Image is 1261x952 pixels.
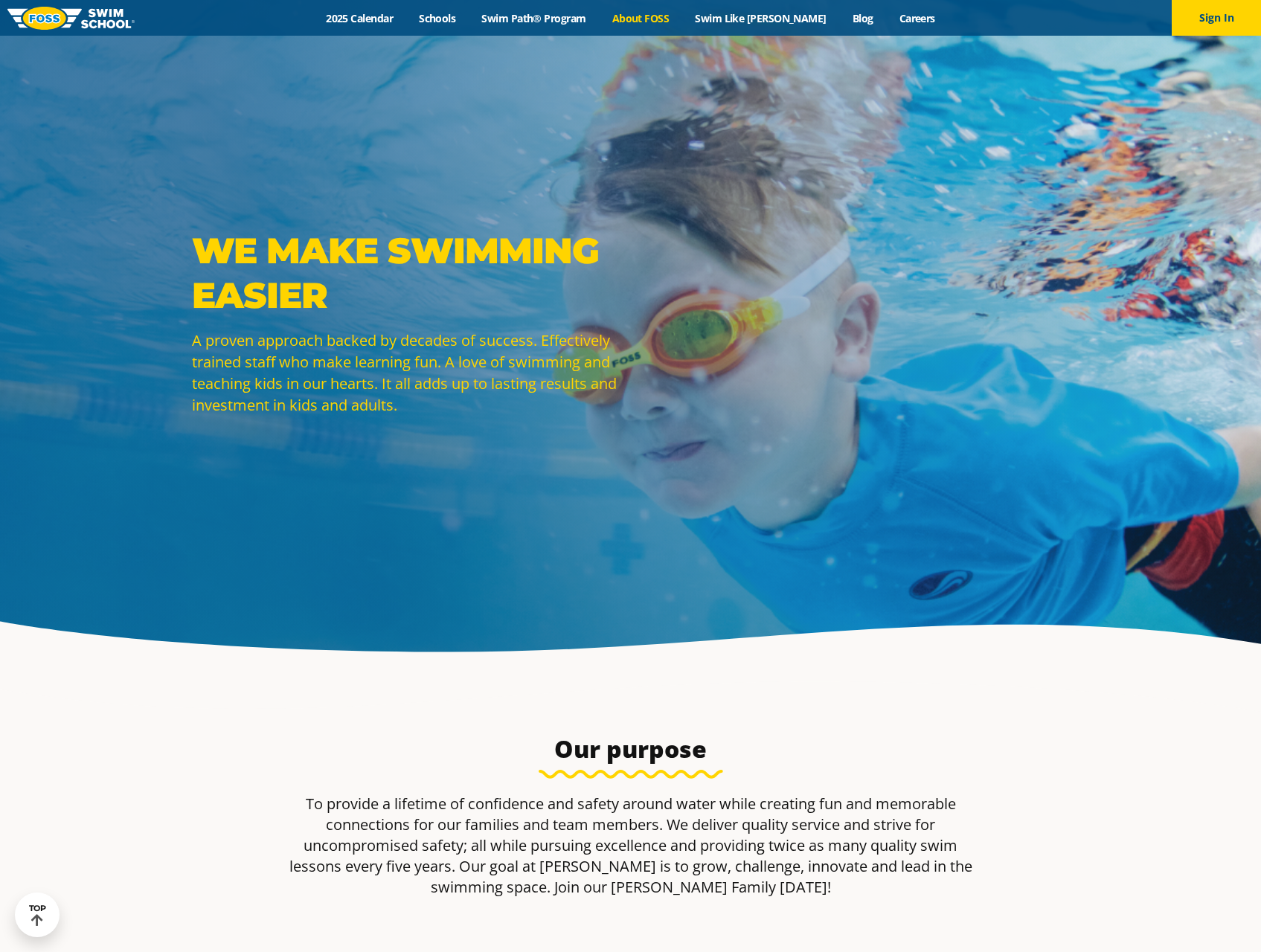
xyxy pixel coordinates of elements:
[313,11,406,25] a: 2025 Calendar
[29,904,46,927] div: TOP
[599,11,682,25] a: About FOSS
[192,228,623,318] p: WE MAKE SWIMMING EASIER
[469,11,599,25] a: Swim Path® Program
[7,7,135,30] img: FOSS Swim School Logo
[280,794,982,898] p: To provide a lifetime of confidence and safety around water while creating fun and memorable conn...
[192,329,623,416] p: A proven approach backed by decades of success. Effectively trained staff who make learning fun. ...
[682,11,840,25] a: Swim Like [PERSON_NAME]
[886,11,948,25] a: Careers
[406,11,469,25] a: Schools
[280,734,982,764] h3: Our purpose
[839,11,886,25] a: Blog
